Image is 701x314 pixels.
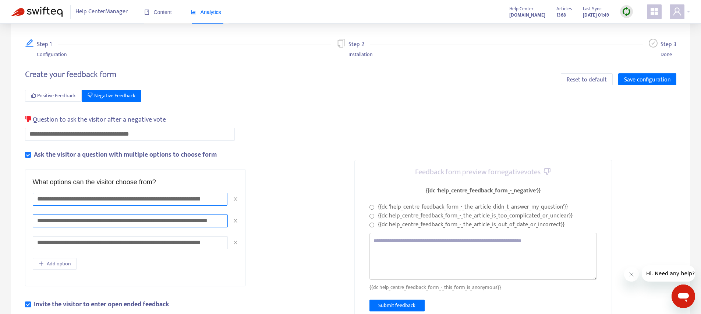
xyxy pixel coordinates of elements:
[369,300,425,311] button: Submit feedback
[583,5,602,13] span: Last Sync
[624,75,670,84] span: Save configuration
[618,73,676,85] button: Save configuration
[661,39,676,50] div: Step 3
[369,283,597,291] p: {{dc help_centre_feedback_form_-_this_form_is_anonymous}}
[37,50,67,59] div: Configuration
[34,299,169,310] b: Invite the visitor to enter open ended feedback
[34,149,217,160] b: Ask the visitor a question with multiple options to choose form
[25,39,34,48] span: edit
[37,92,76,100] span: Positive Feedback
[191,9,221,15] span: Analytics
[191,10,196,15] span: area-chart
[561,73,613,85] button: Reset to default
[673,7,681,16] span: user
[426,186,541,195] div: {{dc 'help_centre_feedback_form_-_negative'}}
[94,92,135,100] span: Negative Feedback
[11,7,63,17] img: Swifteq
[415,168,551,177] h4: Feedback form preview for negative votes
[556,11,566,19] strong: 1368
[556,5,572,13] span: Articles
[337,39,346,48] span: copy
[624,267,639,282] iframe: Close message
[672,285,695,308] iframe: Button to launch messaging window
[378,220,564,229] label: {{dc help_centre_feedback_form_-_the_article_is_out_of_date_or_incorrect}}
[378,203,568,212] label: {{dc 'help_centre_feedback_form_-_the_article_didn_t_answer_my_question'}}
[39,261,44,266] span: plus
[378,212,573,220] label: {{dc help_centre_feedback_form_-_the_article_is_too_complicated_or_unclear}}
[378,301,415,310] span: Submit feedback
[233,240,238,245] span: close
[144,10,149,15] span: book
[25,116,32,122] span: dislike
[509,5,534,13] span: Help Center
[82,90,141,102] button: Negative Feedback
[567,75,607,84] span: Reset to default
[649,39,658,48] span: check-circle
[642,265,695,282] iframe: Message from company
[25,115,166,125] div: Question to ask the visitor after a negative vote
[144,9,172,15] span: Content
[33,258,77,270] button: Add option
[509,11,545,19] a: [DOMAIN_NAME]
[233,218,238,223] span: close
[25,90,82,102] button: Positive Feedback
[37,39,58,50] div: Step 1
[661,50,676,59] div: Done
[233,196,238,202] span: close
[47,260,71,268] span: Add option
[622,7,631,16] img: sync.dc5367851b00ba804db3.png
[348,39,370,50] div: Step 2
[348,50,372,59] div: Installation
[75,5,128,19] span: Help Center Manager
[650,7,659,16] span: appstore
[583,11,609,19] strong: [DATE] 01:49
[25,70,117,80] h4: Create your feedback form
[33,177,156,187] div: What options can the visitor choose from?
